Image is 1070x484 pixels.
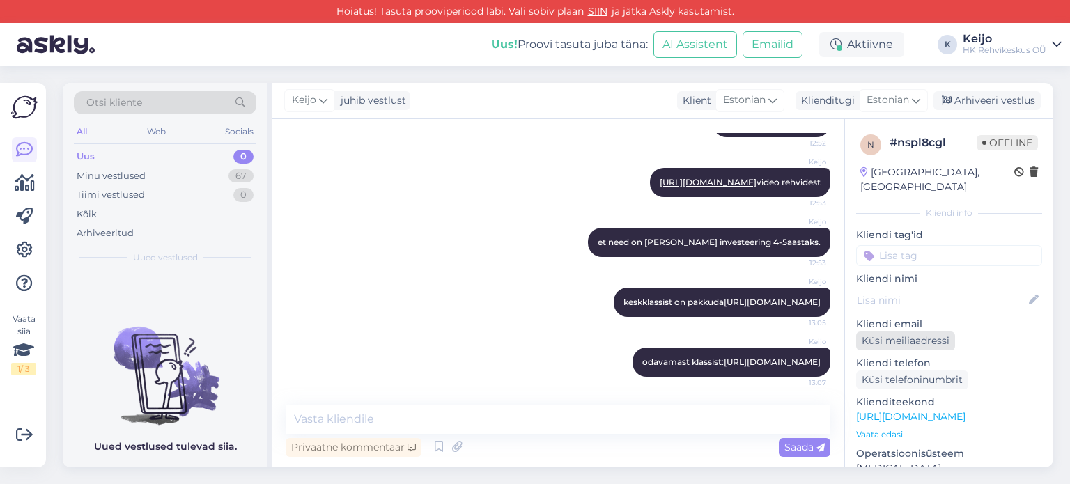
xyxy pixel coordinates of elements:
[856,395,1042,409] p: Klienditeekond
[11,363,36,375] div: 1 / 3
[856,410,966,423] a: [URL][DOMAIN_NAME]
[857,292,1026,308] input: Lisa nimi
[774,198,826,208] span: 12:53
[867,93,909,108] span: Estonian
[222,123,256,141] div: Socials
[77,188,145,202] div: Tiimi vestlused
[856,317,1042,331] p: Kliendi email
[774,258,826,268] span: 12:53
[77,226,134,240] div: Arhiveeritud
[774,276,826,287] span: Keijo
[856,331,955,350] div: Küsi meiliaadressi
[286,438,421,457] div: Privaatne kommentaar
[11,94,38,120] img: Askly Logo
[77,169,146,183] div: Minu vestlused
[723,93,766,108] span: Estonian
[860,165,1014,194] div: [GEOGRAPHIC_DATA], [GEOGRAPHIC_DATA]
[660,177,757,187] a: [URL][DOMAIN_NAME]
[335,93,406,108] div: juhib vestlust
[133,251,198,264] span: Uued vestlused
[963,33,1062,56] a: KeijoHK Rehvikeskus OÜ
[77,208,97,221] div: Kõik
[784,441,825,453] span: Saada
[228,169,254,183] div: 67
[660,177,821,187] span: video rehvidest
[233,188,254,202] div: 0
[774,157,826,167] span: Keijo
[774,138,826,148] span: 12:52
[856,207,1042,219] div: Kliendi info
[856,228,1042,242] p: Kliendi tag'id
[890,134,977,151] div: # nspl8cgl
[856,428,1042,441] p: Vaata edasi ...
[856,272,1042,286] p: Kliendi nimi
[77,150,95,164] div: Uus
[623,297,821,307] span: keskklassist on pakkuda
[598,237,821,247] span: et need on [PERSON_NAME] investeering 4-5aastaks.
[977,135,1038,150] span: Offline
[677,93,711,108] div: Klient
[63,302,267,427] img: No chats
[774,377,826,388] span: 13:07
[796,93,855,108] div: Klienditugi
[774,318,826,328] span: 13:05
[94,439,237,454] p: Uued vestlused tulevad siia.
[856,356,1042,370] p: Kliendi telefon
[86,95,142,110] span: Otsi kliente
[963,45,1046,56] div: HK Rehvikeskus OÜ
[856,370,968,389] div: Küsi telefoninumbrit
[491,38,518,51] b: Uus!
[584,5,612,17] a: SIIN
[74,123,90,141] div: All
[963,33,1046,45] div: Keijo
[144,123,169,141] div: Web
[856,245,1042,266] input: Lisa tag
[819,32,904,57] div: Aktiivne
[774,217,826,227] span: Keijo
[11,313,36,375] div: Vaata siia
[856,446,1042,461] p: Operatsioonisüsteem
[642,357,821,367] span: odavamast klassist:
[653,31,737,58] button: AI Assistent
[233,150,254,164] div: 0
[933,91,1041,110] div: Arhiveeri vestlus
[938,35,957,54] div: K
[774,336,826,347] span: Keijo
[491,36,648,53] div: Proovi tasuta juba täna:
[724,357,821,367] a: [URL][DOMAIN_NAME]
[724,297,821,307] a: [URL][DOMAIN_NAME]
[743,31,802,58] button: Emailid
[292,93,316,108] span: Keijo
[856,461,1042,476] p: [MEDICAL_DATA]
[867,139,874,150] span: n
